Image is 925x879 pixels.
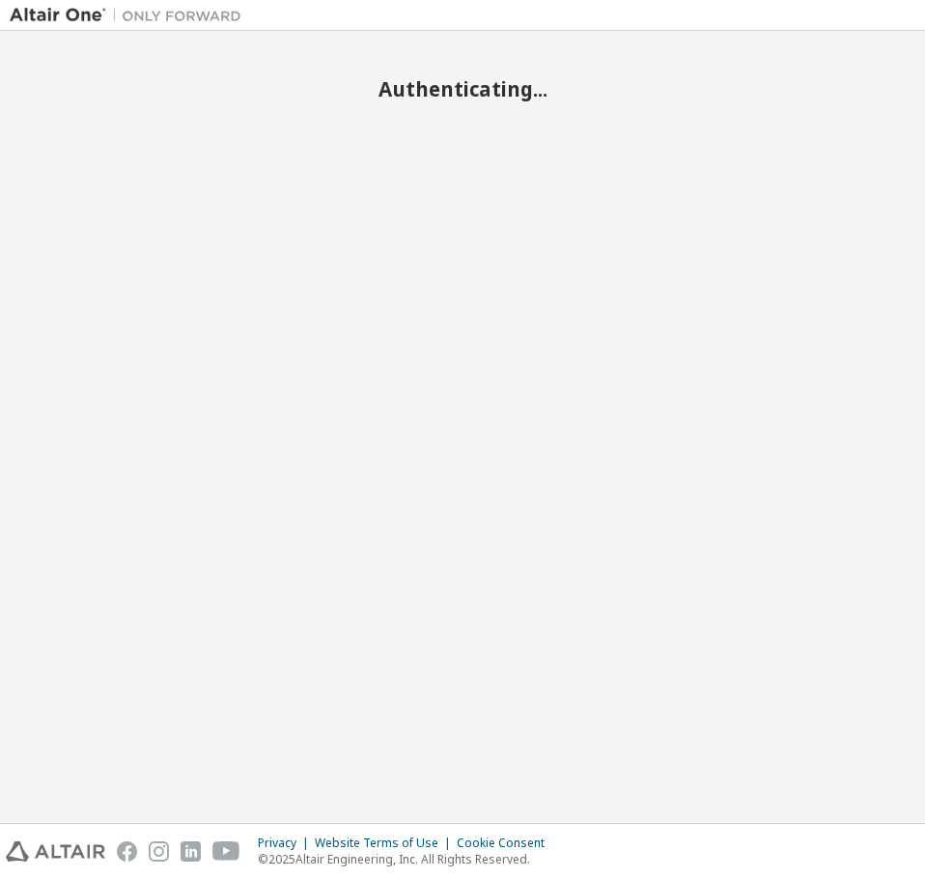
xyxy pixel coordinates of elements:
[6,841,105,862] img: altair_logo.svg
[212,841,240,862] img: youtube.svg
[149,841,169,862] img: instagram.svg
[181,841,201,862] img: linkedin.svg
[457,836,556,851] div: Cookie Consent
[10,6,251,25] img: Altair One
[117,841,137,862] img: facebook.svg
[10,76,915,101] h2: Authenticating...
[315,836,457,851] div: Website Terms of Use
[258,836,315,851] div: Privacy
[258,851,556,867] p: © 2025 Altair Engineering, Inc. All Rights Reserved.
